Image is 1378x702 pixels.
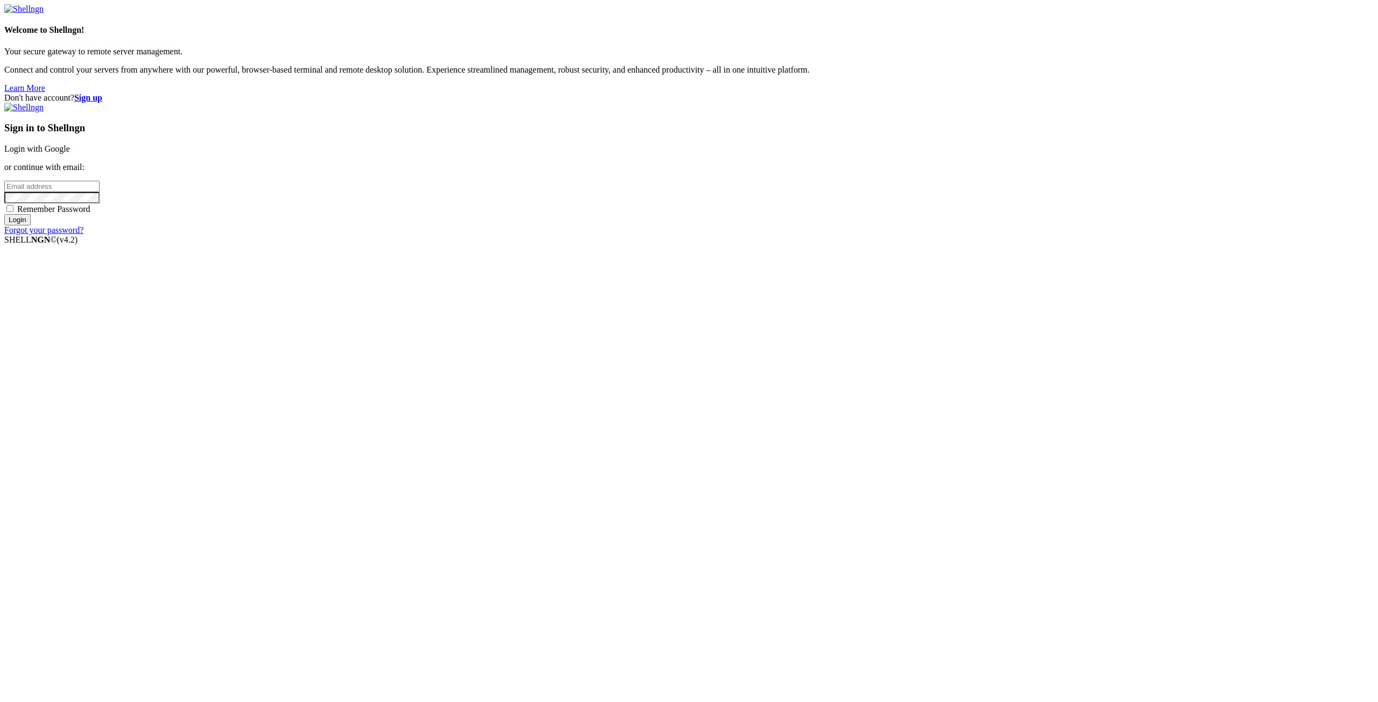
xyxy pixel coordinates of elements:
[4,181,100,192] input: Email address
[4,65,1374,75] p: Connect and control your servers from anywhere with our powerful, browser-based terminal and remo...
[74,93,102,102] a: Sign up
[31,235,51,244] b: NGN
[17,204,90,214] span: Remember Password
[57,235,78,244] span: 4.2.0
[4,122,1374,134] h3: Sign in to Shellngn
[4,4,44,14] img: Shellngn
[4,162,1374,172] p: or continue with email:
[4,214,31,225] input: Login
[4,93,1374,103] div: Don't have account?
[4,144,70,153] a: Login with Google
[4,47,1374,56] p: Your secure gateway to remote server management.
[4,103,44,112] img: Shellngn
[6,205,13,212] input: Remember Password
[4,225,83,235] a: Forgot your password?
[4,235,78,244] span: SHELL ©
[4,83,45,93] a: Learn More
[4,25,1374,35] h4: Welcome to Shellngn!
